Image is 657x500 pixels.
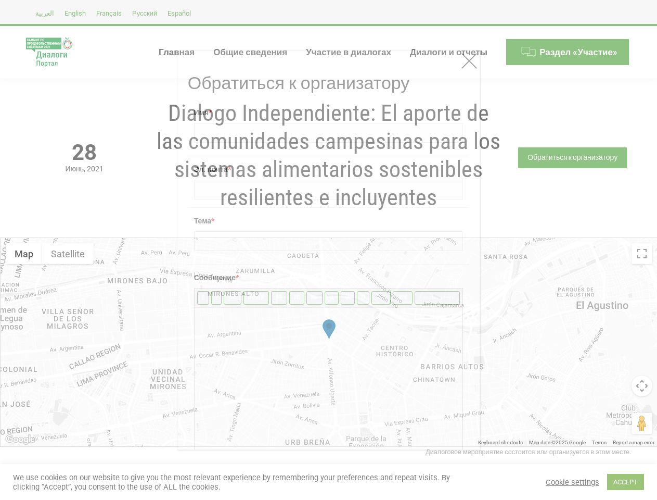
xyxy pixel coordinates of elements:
[271,291,287,305] input: Удаленный (перечёркнутый) текст
[194,216,463,226] label: Тема
[371,291,391,305] input: Код
[289,291,304,305] input: Вставленный текст
[197,291,209,305] input: Жирный
[306,291,323,305] input: Вставить изображение
[341,291,355,305] input: Нумерованный список
[194,107,463,118] label: Имя
[243,291,269,305] input: Цитата
[194,272,463,283] label: Сообщение
[224,291,241,305] input: Вставить ссылку
[188,71,470,94] h2: Обратиться к организатору
[415,291,460,305] input: Закрыть все открытые теги
[393,291,413,305] input: Вставить тег «Далее»
[357,291,369,305] input: Элемент списка
[325,291,339,305] input: Маркированный список
[211,291,222,305] input: Курсив
[194,164,463,174] label: Эл. почта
